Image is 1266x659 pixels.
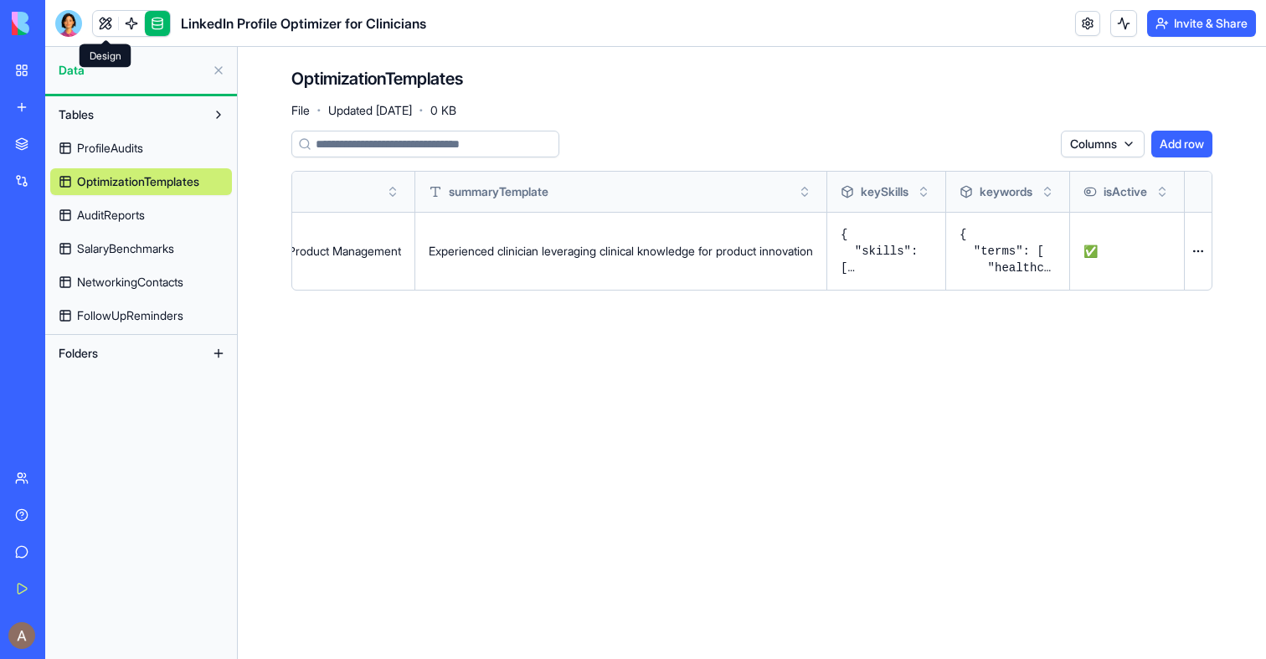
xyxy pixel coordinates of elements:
[384,183,401,200] button: Toggle sort
[77,307,183,324] span: FollowUpReminders
[915,183,932,200] button: Toggle sort
[291,67,463,90] h4: OptimizationTemplates
[80,44,131,68] div: Design
[861,183,908,200] span: keySkills
[796,183,813,200] button: Toggle sort
[50,235,232,262] a: SalaryBenchmarks
[50,202,232,229] a: AuditReports
[50,269,232,296] a: NetworkingContacts
[77,240,174,257] span: SalaryBenchmarks
[316,97,322,124] span: ·
[980,183,1032,200] span: keywords
[328,102,412,119] span: Updated [DATE]
[59,62,205,79] span: Data
[50,168,232,195] a: OptimizationTemplates
[77,173,199,190] span: OptimizationTemplates
[419,97,424,124] span: ·
[8,622,35,649] img: ACg8ocJV6D3_6rN2XWQ9gC4Su6cEn1tsy63u5_3HgxpMOOOGh7gtYg=s96-c
[1185,238,1212,265] button: Open menu
[1154,183,1171,200] button: Toggle sort
[1039,183,1056,200] button: Toggle sort
[50,135,232,162] a: ProfileAudits
[50,340,205,367] button: Folders
[1147,10,1256,37] button: Invite & Share
[291,102,310,119] span: File
[12,12,116,35] img: logo
[1083,244,1098,258] span: ✅
[960,226,1056,276] pre: { "terms": [ "healthcare", "product management", "clinical expertise" ] }
[59,106,94,123] span: Tables
[430,102,456,119] span: 0 KB
[181,13,426,33] span: LinkedIn Profile Optimizer for Clinicians
[50,101,205,128] button: Tables
[1151,131,1212,157] button: Add row
[77,140,143,157] span: ProfileAudits
[841,226,932,276] pre: { "skills": [ "Clinical Analysis", "Product Strategy", "Healthcare Tech" ] }
[1061,131,1145,157] button: Columns
[77,207,145,224] span: AuditReports
[77,274,183,291] span: NetworkingContacts
[449,183,548,200] span: summaryTemplate
[50,302,232,329] a: FollowUpReminders
[59,345,98,362] span: Folders
[1104,183,1147,200] span: isActive
[429,243,813,260] div: Experienced clinician leveraging clinical knowledge for product innovation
